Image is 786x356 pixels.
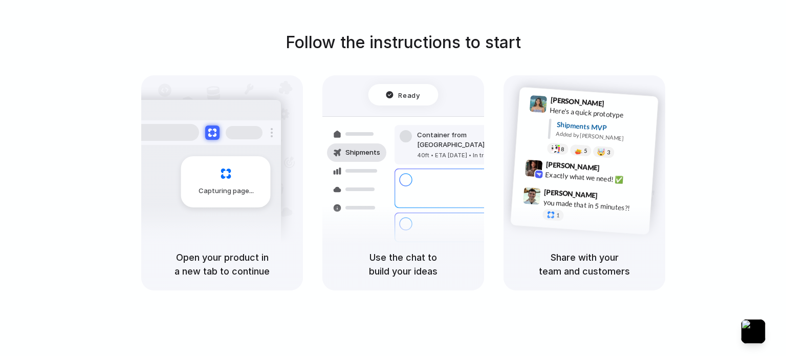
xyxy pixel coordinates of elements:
div: Container from [GEOGRAPHIC_DATA] [417,130,528,150]
span: 9:47 AM [601,191,622,203]
div: 🤯 [597,148,606,156]
span: [PERSON_NAME] [544,186,598,201]
span: [PERSON_NAME] [550,94,604,109]
span: Shipments [345,148,380,158]
div: you made that in 5 minutes?! [543,197,645,214]
div: Here's a quick prototype [550,104,652,122]
div: Shipments MVP [556,119,651,136]
span: 5 [584,148,587,153]
span: 8 [561,146,564,152]
h1: Follow the instructions to start [286,30,521,55]
h5: Share with your team and customers [516,250,653,278]
span: 9:41 AM [607,99,628,111]
span: Ready [399,90,420,100]
span: 3 [607,150,610,155]
span: [PERSON_NAME] [545,158,600,173]
span: Capturing page [199,186,255,196]
div: Added by [PERSON_NAME] [556,130,650,144]
div: 40ft • ETA [DATE] • In transit [417,151,528,160]
div: Exactly what we need! ✅ [545,169,647,186]
span: 1 [556,213,560,218]
span: 9:42 AM [603,163,624,176]
h5: Open your product in a new tab to continue [154,250,291,278]
h5: Use the chat to build your ideas [335,250,472,278]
